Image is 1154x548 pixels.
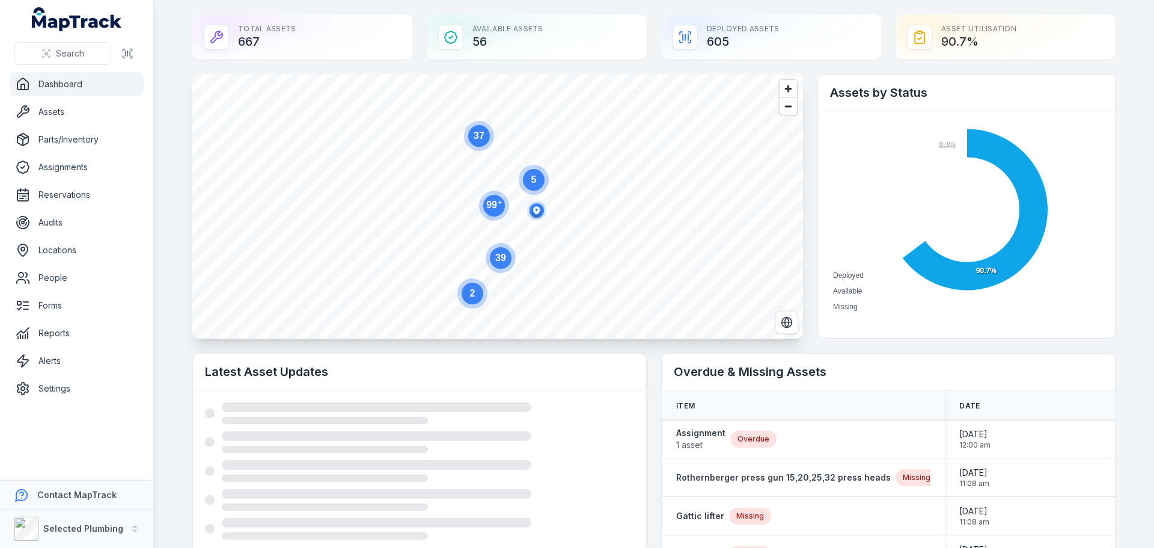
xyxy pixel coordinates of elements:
span: [DATE] [959,467,989,479]
div: Missing [729,508,771,525]
span: 12:00 am [959,440,991,450]
span: 1 asset [676,439,725,451]
button: Zoom out [780,97,797,115]
div: Missing [896,469,938,486]
a: MapTrack [32,7,122,31]
text: 2 [470,288,475,298]
text: 5 [531,174,537,185]
a: People [10,266,144,290]
a: Assignment1 asset [676,427,725,451]
span: Date [959,401,980,411]
button: Search [14,42,111,65]
a: Assignments [10,155,144,179]
a: Settings [10,377,144,401]
a: Locations [10,238,144,262]
tspan: + [498,199,502,206]
div: Overdue [730,431,777,448]
span: [DATE] [959,505,989,517]
text: 39 [495,253,506,263]
a: Dashboard [10,72,144,96]
strong: Selected Plumbing [43,523,123,534]
span: 11:08 am [959,517,989,527]
a: Forms [10,294,144,318]
h2: Assets by Status [830,84,1103,101]
a: Reports [10,321,144,345]
time: 9/19/2025, 11:08:28 AM [959,467,989,488]
time: 9/19/2025, 12:00:00 AM [959,428,991,450]
span: Available [833,287,862,295]
a: Audits [10,211,144,235]
span: Item [676,401,695,411]
strong: Contact MapTrack [37,490,117,500]
a: Gattic lifter [676,510,724,522]
button: Switch to Satellite View [775,311,798,334]
a: Rothernberger press gun 15,20,25,32 press heads [676,472,891,484]
time: 9/19/2025, 11:08:28 AM [959,505,989,527]
canvas: Map [192,74,803,339]
a: Reservations [10,183,144,207]
a: Alerts [10,349,144,373]
h2: Latest Asset Updates [205,363,634,380]
button: Zoom in [780,80,797,97]
a: Parts/Inventory [10,128,144,152]
strong: Assignment [676,427,725,439]
span: Deployed [833,271,864,280]
a: Assets [10,100,144,124]
text: 99 [486,199,502,210]
span: Search [56,48,84,60]
text: 37 [474,131,484,141]
span: 11:08 am [959,479,989,488]
span: [DATE] [959,428,991,440]
span: Missing [833,303,858,311]
h2: Overdue & Missing Assets [674,363,1103,380]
